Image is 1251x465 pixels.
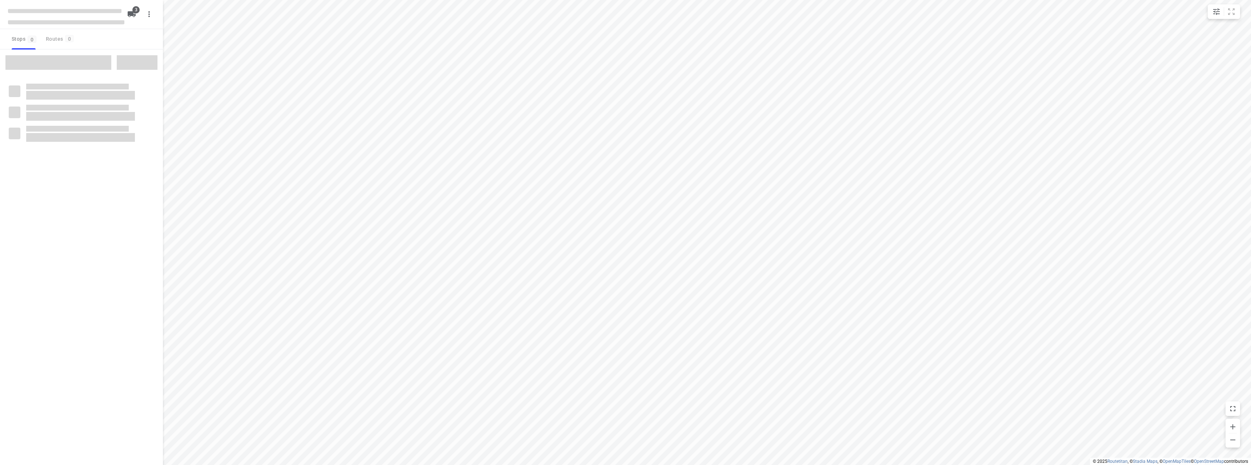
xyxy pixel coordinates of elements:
[1194,459,1224,464] a: OpenStreetMap
[1133,459,1158,464] a: Stadia Maps
[1163,459,1191,464] a: OpenMapTiles
[1209,4,1224,19] button: Map settings
[1208,4,1240,19] div: small contained button group
[1107,459,1128,464] a: Routetitan
[1093,459,1248,464] li: © 2025 , © , © © contributors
